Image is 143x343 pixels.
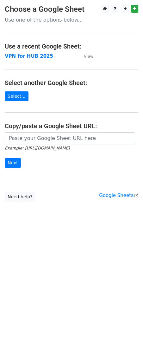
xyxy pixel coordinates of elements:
a: Google Sheets [99,193,138,198]
small: View [84,54,93,59]
a: Select... [5,91,28,101]
p: Use one of the options below... [5,16,138,23]
a: View [78,53,93,59]
h4: Select another Google Sheet: [5,79,138,87]
h4: Copy/paste a Google Sheet URL: [5,122,138,130]
a: VPN for HUB 2025 [5,53,53,59]
input: Next [5,158,21,168]
a: Need help? [5,192,35,202]
input: Paste your Google Sheet URL here [5,132,135,144]
h4: Use a recent Google Sheet: [5,43,138,50]
small: Example: [URL][DOMAIN_NAME] [5,146,70,150]
h3: Choose a Google Sheet [5,5,138,14]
